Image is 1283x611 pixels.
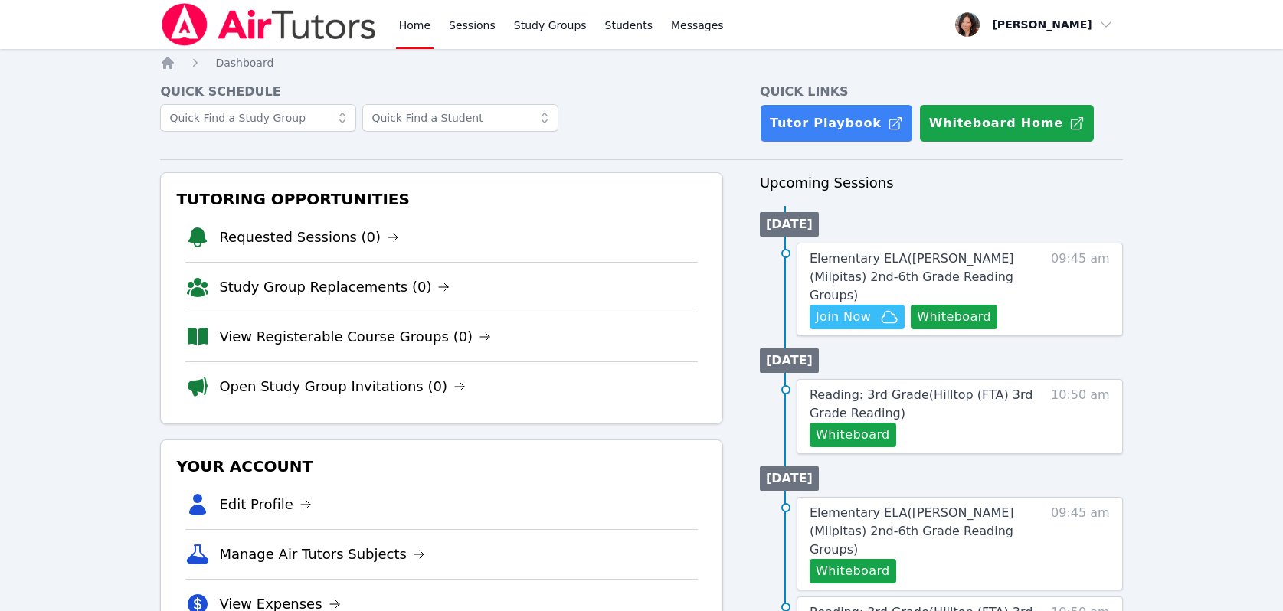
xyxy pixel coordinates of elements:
span: Reading: 3rd Grade ( Hilltop (FTA) 3rd Grade Reading ) [810,387,1033,420]
nav: Breadcrumb [160,55,1122,70]
button: Whiteboard [911,305,997,329]
img: Air Tutors [160,3,377,46]
button: Join Now [810,305,905,329]
a: Requested Sessions (0) [219,227,399,248]
input: Quick Find a Student [362,104,558,132]
h4: Quick Links [760,83,1123,101]
a: Elementary ELA([PERSON_NAME] (Milpitas) 2nd-6th Grade Reading Groups) [810,250,1035,305]
a: Edit Profile [219,494,312,515]
h3: Your Account [173,453,710,480]
li: [DATE] [760,348,819,373]
li: [DATE] [760,466,819,491]
span: 09:45 am [1051,504,1110,583]
input: Quick Find a Study Group [160,104,356,132]
span: 10:50 am [1051,386,1110,447]
span: Join Now [816,308,871,326]
a: View Registerable Course Groups (0) [219,326,491,348]
button: Whiteboard Home [919,104,1095,142]
span: Dashboard [215,57,273,69]
a: Tutor Playbook [760,104,913,142]
span: Elementary ELA ( [PERSON_NAME] (Milpitas) 2nd-6th Grade Reading Groups ) [810,251,1014,302]
span: 09:45 am [1051,250,1110,329]
button: Whiteboard [810,423,896,447]
li: [DATE] [760,212,819,237]
a: Elementary ELA([PERSON_NAME] (Milpitas) 2nd-6th Grade Reading Groups) [810,504,1035,559]
a: Dashboard [215,55,273,70]
a: Manage Air Tutors Subjects [219,544,425,565]
button: Whiteboard [810,559,896,583]
h4: Quick Schedule [160,83,723,101]
span: Elementary ELA ( [PERSON_NAME] (Milpitas) 2nd-6th Grade Reading Groups ) [810,505,1014,557]
span: Messages [671,18,724,33]
a: Study Group Replacements (0) [219,276,450,298]
a: Reading: 3rd Grade(Hilltop (FTA) 3rd Grade Reading) [810,386,1035,423]
h3: Tutoring Opportunities [173,185,710,213]
h3: Upcoming Sessions [760,172,1123,194]
a: Open Study Group Invitations (0) [219,376,466,397]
